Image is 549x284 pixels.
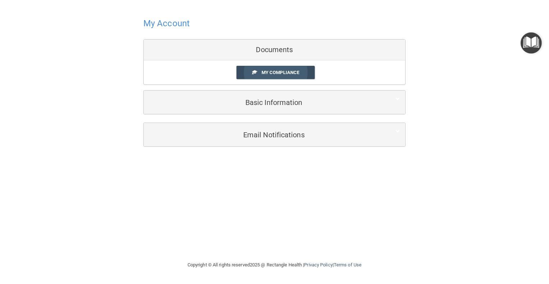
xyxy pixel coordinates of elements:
div: Documents [144,40,405,60]
a: Basic Information [149,94,400,110]
button: Open Resource Center [521,32,542,54]
h5: Basic Information [149,99,378,106]
h5: Email Notifications [149,131,378,139]
h4: My Account [143,19,190,28]
a: Privacy Policy [304,262,332,267]
a: Terms of Use [334,262,361,267]
span: My Compliance [262,70,299,75]
a: Email Notifications [149,127,400,143]
div: Copyright © All rights reserved 2025 @ Rectangle Health | | [143,253,406,276]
